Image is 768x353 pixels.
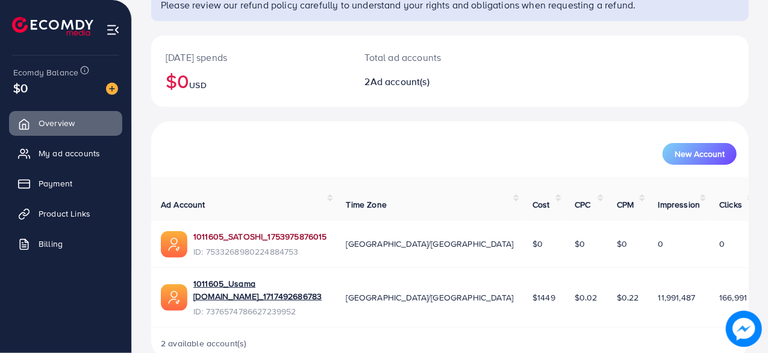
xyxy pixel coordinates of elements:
span: $1449 [532,291,555,304]
a: Product Links [9,202,122,226]
a: Billing [9,232,122,256]
span: Time Zone [346,199,387,211]
h2: 2 [365,76,485,87]
span: 2 available account(s) [161,337,247,349]
span: 0 [719,238,725,250]
a: Payment [9,171,122,196]
a: My ad accounts [9,141,122,165]
a: Overview [9,111,122,135]
span: ID: 7376574786627239952 [193,305,327,317]
span: Impression [658,199,701,211]
span: Ad account(s) [370,75,429,88]
a: 1011605_SATOSHI_1753975876015 [193,231,327,243]
a: 1011605_Usama [DOMAIN_NAME]_1717492686783 [193,278,327,302]
span: Overview [39,117,75,129]
img: menu [106,23,120,37]
span: $0 [575,238,585,250]
p: [DATE] spends [166,50,336,65]
span: [GEOGRAPHIC_DATA]/[GEOGRAPHIC_DATA] [346,238,514,250]
img: image [726,311,762,347]
h2: $0 [166,69,336,92]
span: Cost [532,199,550,211]
span: $0.22 [617,291,639,304]
span: CPM [617,199,634,211]
span: Billing [39,238,63,250]
span: ID: 7533268980224884753 [193,246,327,258]
span: New Account [675,150,725,158]
span: $0 [13,79,28,97]
span: 0 [658,238,664,250]
img: logo [12,17,93,36]
span: $0 [532,238,543,250]
span: Payment [39,177,72,189]
img: ic-ads-acc.e4c84228.svg [161,231,187,258]
span: Ecomdy Balance [13,66,78,78]
p: Total ad accounts [365,50,485,65]
span: $0 [617,238,627,250]
button: New Account [663,143,737,165]
img: image [106,83,118,95]
span: Clicks [719,199,742,211]
span: $0.02 [575,291,598,304]
span: CPC [575,199,590,211]
span: USD [189,79,206,91]
span: My ad accounts [39,147,100,159]
img: ic-ads-acc.e4c84228.svg [161,284,187,311]
span: Ad Account [161,199,205,211]
span: 11,991,487 [658,291,696,304]
span: 166,991 [719,291,747,304]
span: Product Links [39,208,90,220]
span: [GEOGRAPHIC_DATA]/[GEOGRAPHIC_DATA] [346,291,514,304]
